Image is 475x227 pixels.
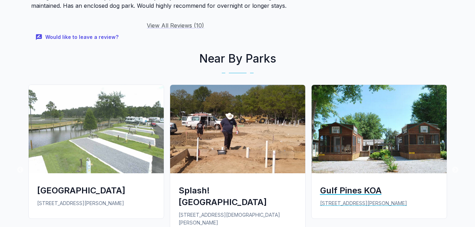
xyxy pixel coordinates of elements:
a: Avalon Landing RV Park[GEOGRAPHIC_DATA][STREET_ADDRESS][PERSON_NAME] [25,85,167,224]
img: Splash! RV Resort & Waterpark [170,85,305,173]
button: Next [452,167,459,174]
a: View All Reviews (10) [147,22,204,29]
div: [GEOGRAPHIC_DATA] [37,185,155,196]
p: [STREET_ADDRESS][DEMOGRAPHIC_DATA][PERSON_NAME] [179,211,297,227]
a: Gulf Pines KOAGulf Pines KOA[STREET_ADDRESS][PERSON_NAME] [308,85,450,224]
div: Gulf Pines KOA [320,185,438,196]
div: Splash! [GEOGRAPHIC_DATA] [179,185,297,208]
p: [STREET_ADDRESS][PERSON_NAME] [320,199,438,207]
button: Previous [17,167,24,174]
img: Avalon Landing RV Park [29,85,164,173]
p: [STREET_ADDRESS][PERSON_NAME] [37,199,155,207]
img: Gulf Pines KOA [312,85,447,173]
h2: Near By Parks [25,50,450,67]
button: Would like to leave a review? [31,30,124,45]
